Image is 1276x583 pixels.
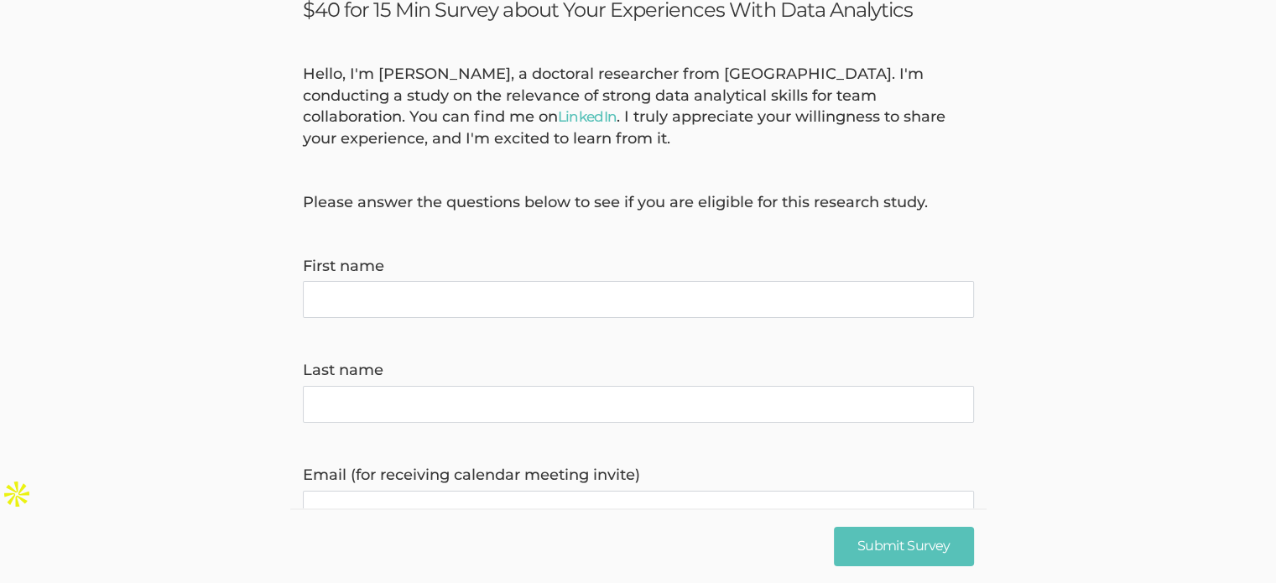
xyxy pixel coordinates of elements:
label: First name [303,256,974,278]
a: LinkedIn [558,108,617,125]
label: Email (for receiving calendar meeting invite) [303,465,974,487]
label: Last name [303,360,974,382]
div: Please answer the questions below to see if you are eligible for this research study. [290,192,987,214]
div: Hello, I'm [PERSON_NAME], a doctoral researcher from [GEOGRAPHIC_DATA]. I'm conducting a study on... [290,64,987,150]
input: Submit Survey [834,527,974,566]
